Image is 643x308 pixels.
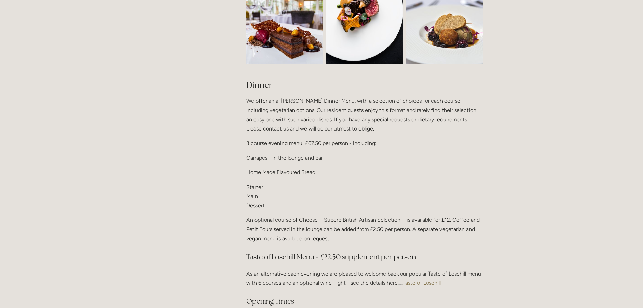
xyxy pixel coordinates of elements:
p: An optional course of Cheese - Superb British Artisan Selection - is available for £12. Coffee an... [246,215,483,243]
h3: Opening Times [246,294,483,308]
h3: Taste of Losehill Menu - £22.50 supplement per person [246,250,483,264]
p: Starter Main Dessert [246,183,483,210]
a: Taste of Losehill [403,280,441,286]
h2: Dinner [246,79,483,91]
p: Canapes - in the lounge and bar [246,153,483,162]
p: 3 course evening menu: £67.50 per person - including: [246,139,483,148]
p: As an alternative each evening we are pleased to welcome back our popular Taste of Losehill menu ... [246,269,483,287]
p: We offer an a-[PERSON_NAME] Dinner Menu, with a selection of choices for each course, including v... [246,96,483,133]
p: Home Made Flavoured Bread [246,168,483,177]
